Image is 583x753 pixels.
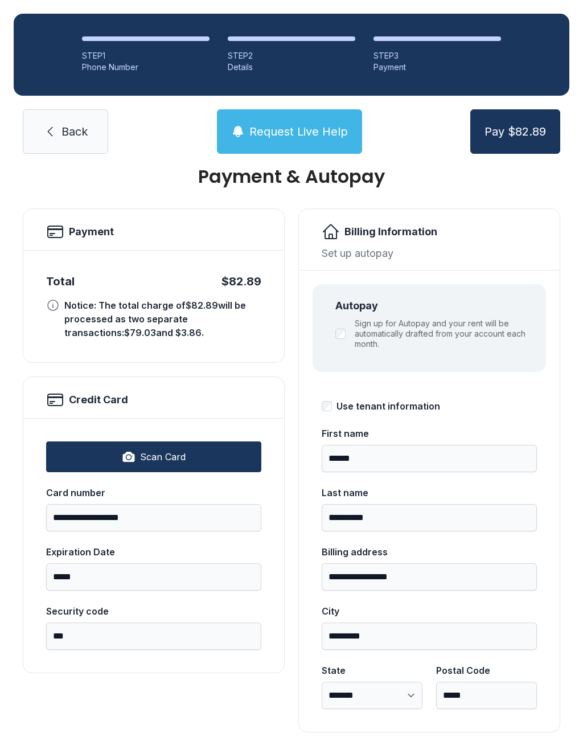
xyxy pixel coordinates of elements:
div: Set up autopay [322,245,537,261]
span: Back [61,124,88,140]
div: Use tenant information [336,399,440,413]
div: STEP 3 [373,50,501,62]
span: Scan Card [140,450,186,464]
div: Last name [322,486,537,500]
div: Billing address [322,545,537,559]
div: City [322,604,537,618]
input: Postal Code [436,682,537,709]
h2: Billing Information [344,224,437,240]
input: City [322,623,537,650]
h1: Payment & Autopay [23,167,560,186]
input: Card number [46,504,261,531]
div: Security code [46,604,261,618]
span: Pay $82.89 [485,124,546,140]
div: Card number [46,486,261,500]
div: STEP 1 [82,50,210,62]
div: Details [228,62,355,73]
div: STEP 2 [228,50,355,62]
div: Notice: The total charge of $82.89 will be processed as two separate transactions: $79.03 and $3.... [64,298,261,339]
div: $82.89 [221,273,261,289]
h2: Payment [69,224,114,240]
input: Billing address [322,563,537,591]
label: Sign up for Autopay and your rent will be automatically drafted from your account each month. [355,318,532,349]
h2: Credit Card [69,392,128,408]
div: Phone Number [82,62,210,73]
span: Request Live Help [249,124,348,140]
div: Postal Code [436,664,537,677]
input: Security code [46,623,261,650]
input: Expiration Date [46,563,261,591]
div: State [322,664,422,677]
div: Autopay [335,298,532,314]
input: First name [322,445,537,472]
select: State [322,682,422,709]
input: Last name [322,504,537,531]
div: Expiration Date [46,545,261,559]
div: Payment [373,62,501,73]
div: Total [46,273,75,289]
div: First name [322,427,537,440]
